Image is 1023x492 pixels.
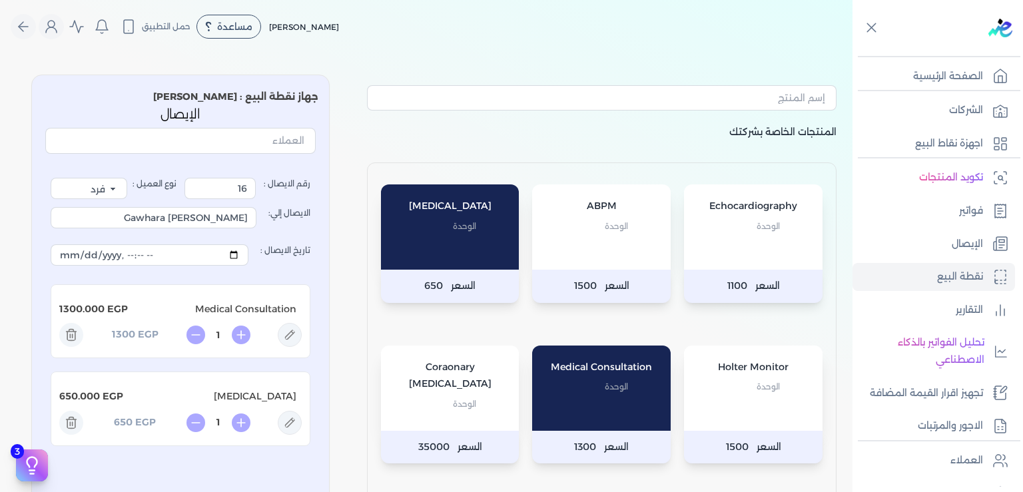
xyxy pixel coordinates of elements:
span: 1500 [574,278,597,295]
a: تحليل الفواتير بالذكاء الاصطناعي [852,329,1015,373]
p: الشركات [949,102,983,119]
p: Medical Consultation [128,296,302,324]
select: نوع العميل : [51,178,127,199]
p: السعر [532,270,671,303]
p: 650 [114,414,133,431]
a: تكويد المنتجات [852,164,1015,192]
span: 35000 [418,439,450,456]
p: السعر [532,431,671,464]
label: الايصال إلي: [51,199,310,236]
p: الإيصال [45,106,316,123]
p: فواتير [959,202,983,220]
span: الوحدة [757,218,780,235]
p: السعر [684,431,823,464]
input: رقم الايصال : [184,178,256,199]
p: الاجور والمرتبات [918,417,983,435]
p: [MEDICAL_DATA] [394,198,506,215]
a: فواتير [852,197,1015,225]
p: العملاء [950,452,983,469]
p: ABPM [545,198,657,215]
p: التقارير [956,302,983,319]
p: السعر [381,431,519,464]
p: Echocardiography [697,198,809,215]
p: المنتجات الخاصة بشركتك [367,124,837,162]
p: Medical Consultation [545,359,657,376]
button: 3 [16,449,48,481]
a: الشركات [852,97,1015,124]
img: logo [988,19,1012,37]
input: تاريخ الايصال : [51,244,248,266]
span: الوحدة [757,378,780,395]
span: EGP [138,328,159,342]
span: حمل التطبيق [142,21,190,33]
a: الإيصال [852,230,1015,258]
p: جهاز نقطة البيع : [PERSON_NAME] [43,89,318,106]
span: 1100 [727,278,747,295]
span: 1300 [574,439,596,456]
p: اجهزة نقاط البيع [915,135,983,152]
p: تحليل الفواتير بالذكاء الاصطناعي [859,334,984,368]
span: الوحدة [605,378,628,395]
p: تجهيز اقرار القيمة المضافة [870,385,983,402]
span: 3 [11,444,24,459]
button: إسم المنتج [367,85,837,116]
span: الوحدة [453,395,476,413]
p: Holter Monitor [697,359,809,376]
p: نقطة البيع [937,268,983,286]
p: 1300 [112,326,135,344]
input: إسم المنتج [367,85,837,111]
p: 650.000 [59,388,100,405]
a: نقطة البيع [852,263,1015,291]
p: Coraonary [MEDICAL_DATA] [394,359,506,393]
label: نوع العميل : [51,178,176,199]
p: الإيصال [952,236,983,253]
p: السعر [684,270,823,303]
p: الصفحة الرئيسية [913,68,983,85]
a: التقارير [852,296,1015,324]
p: السعر [381,270,519,303]
span: مساعدة [217,22,252,31]
span: EGP [135,415,156,430]
span: EGP [103,389,123,404]
button: حمل التطبيق [117,15,194,38]
div: مساعدة [196,15,261,39]
button: العملاء [45,128,316,158]
p: 1300.000 [59,301,105,318]
p: تكويد المنتجات [919,169,983,186]
span: الوحدة [605,218,628,235]
label: تاريخ الايصال : [51,236,310,274]
p: [MEDICAL_DATA] [123,383,302,411]
input: الايصال إلي: [51,207,256,228]
span: [PERSON_NAME] [269,22,339,32]
span: 650 [424,278,443,295]
a: تجهيز اقرار القيمة المضافة [852,379,1015,407]
a: الاجور والمرتبات [852,412,1015,440]
label: رقم الايصال : [184,178,310,199]
span: الوحدة [453,218,476,235]
span: EGP [107,302,128,317]
input: العملاء [45,128,316,153]
a: الصفحة الرئيسية [852,63,1015,91]
a: اجهزة نقاط البيع [852,130,1015,158]
span: 1500 [726,439,749,456]
a: العملاء [852,447,1015,475]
